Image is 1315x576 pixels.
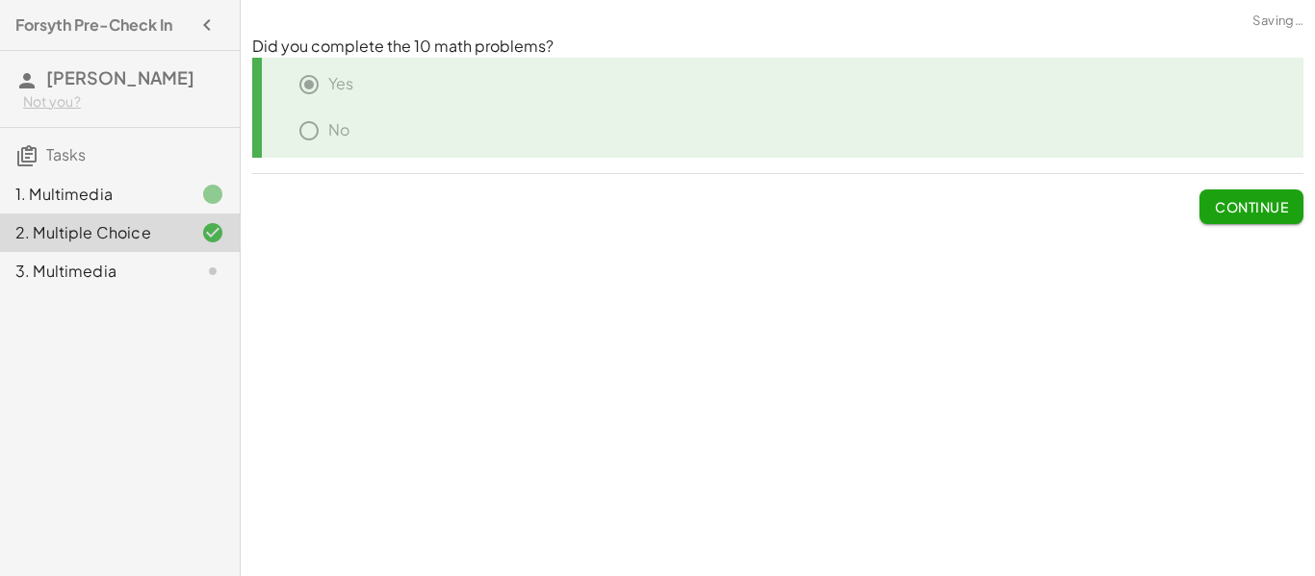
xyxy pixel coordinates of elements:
div: 2. Multiple Choice [15,221,170,244]
div: Not you? [23,92,224,112]
span: Tasks [46,144,86,164]
i: Task finished and correct. [201,221,224,244]
h4: Forsyth Pre-Check In [15,13,172,37]
span: Saving… [1252,12,1303,31]
p: Did you complete the 10 math problems? [252,36,1303,58]
span: Continue [1215,198,1288,215]
button: Continue [1199,189,1303,224]
span: [PERSON_NAME] [46,66,194,88]
i: Task not started. [201,260,224,283]
div: 1. Multimedia [15,183,170,206]
div: 3. Multimedia [15,260,170,283]
i: Task finished. [201,183,224,206]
